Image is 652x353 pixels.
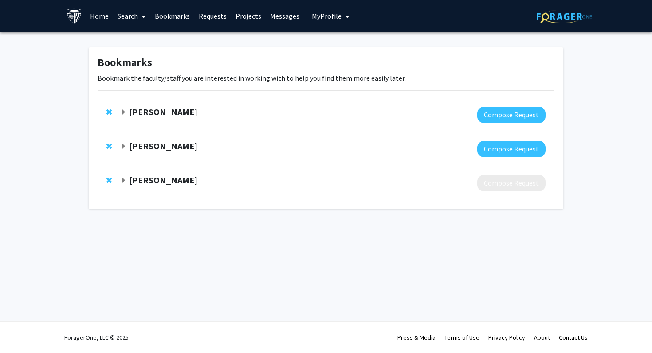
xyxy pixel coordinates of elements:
[477,141,546,157] button: Compose Request to Fenan Rassu
[444,334,479,341] a: Terms of Use
[150,0,194,31] a: Bookmarks
[98,56,554,69] h1: Bookmarks
[488,334,525,341] a: Privacy Policy
[129,106,197,117] strong: [PERSON_NAME]
[120,143,127,150] span: Expand Fenan Rassu Bookmark
[477,175,546,191] button: Compose Request to Ari Cedars
[559,334,588,341] a: Contact Us
[231,0,266,31] a: Projects
[106,143,112,150] span: Remove Fenan Rassu from bookmarks
[106,109,112,116] span: Remove Tara Deemyad from bookmarks
[7,313,38,346] iframe: Chat
[113,0,150,31] a: Search
[120,177,127,184] span: Expand Ari Cedars Bookmark
[537,10,592,23] img: ForagerOne Logo
[194,0,231,31] a: Requests
[477,107,546,123] button: Compose Request to Tara Deemyad
[266,0,304,31] a: Messages
[64,322,129,353] div: ForagerOne, LLC © 2025
[129,140,197,151] strong: [PERSON_NAME]
[98,73,554,83] p: Bookmark the faculty/staff you are interested in working with to help you find them more easily l...
[397,334,436,341] a: Press & Media
[106,177,112,184] span: Remove Ari Cedars from bookmarks
[312,12,342,20] span: My Profile
[86,0,113,31] a: Home
[129,175,197,186] strong: [PERSON_NAME]
[67,8,82,24] img: Johns Hopkins University Logo
[534,334,550,341] a: About
[120,109,127,116] span: Expand Tara Deemyad Bookmark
